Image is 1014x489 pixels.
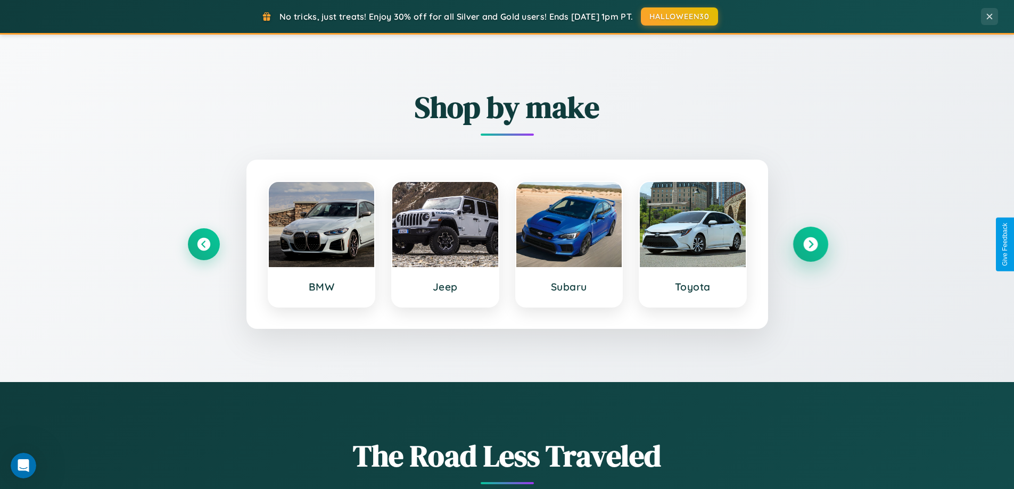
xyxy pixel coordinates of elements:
iframe: Intercom live chat [11,453,36,478]
h3: Toyota [650,280,735,293]
span: No tricks, just treats! Enjoy 30% off for all Silver and Gold users! Ends [DATE] 1pm PT. [279,11,633,22]
h1: The Road Less Traveled [188,435,827,476]
div: Give Feedback [1001,223,1009,266]
h2: Shop by make [188,87,827,128]
button: HALLOWEEN30 [641,7,718,26]
h3: Jeep [403,280,488,293]
h3: BMW [279,280,364,293]
h3: Subaru [527,280,612,293]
